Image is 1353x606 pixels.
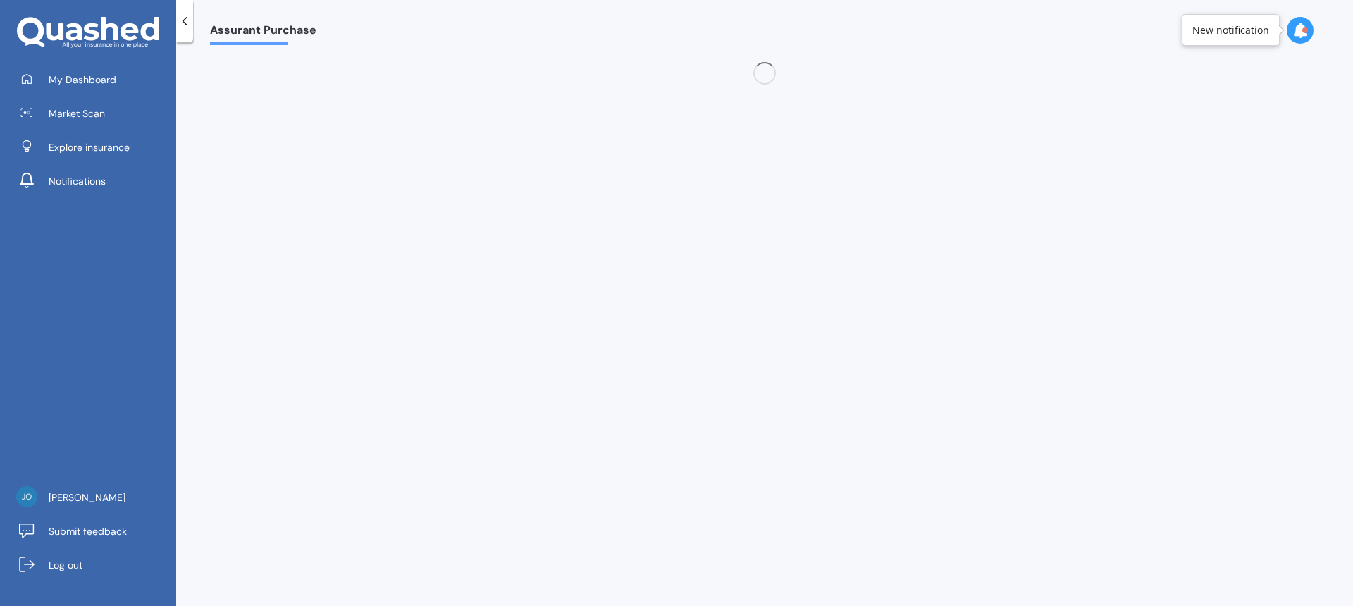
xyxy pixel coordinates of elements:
[49,490,125,505] span: [PERSON_NAME]
[11,167,176,195] a: Notifications
[11,99,176,128] a: Market Scan
[1192,23,1269,37] div: New notification
[11,66,176,94] a: My Dashboard
[49,174,106,188] span: Notifications
[11,517,176,545] a: Submit feedback
[16,486,37,507] img: 78948296c41bf0787c0b33548bf9bb9d
[210,23,316,42] span: Assurant Purchase
[11,551,176,579] a: Log out
[49,558,82,572] span: Log out
[49,140,130,154] span: Explore insurance
[49,73,116,87] span: My Dashboard
[49,106,105,120] span: Market Scan
[49,524,127,538] span: Submit feedback
[11,483,176,512] a: [PERSON_NAME]
[11,133,176,161] a: Explore insurance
